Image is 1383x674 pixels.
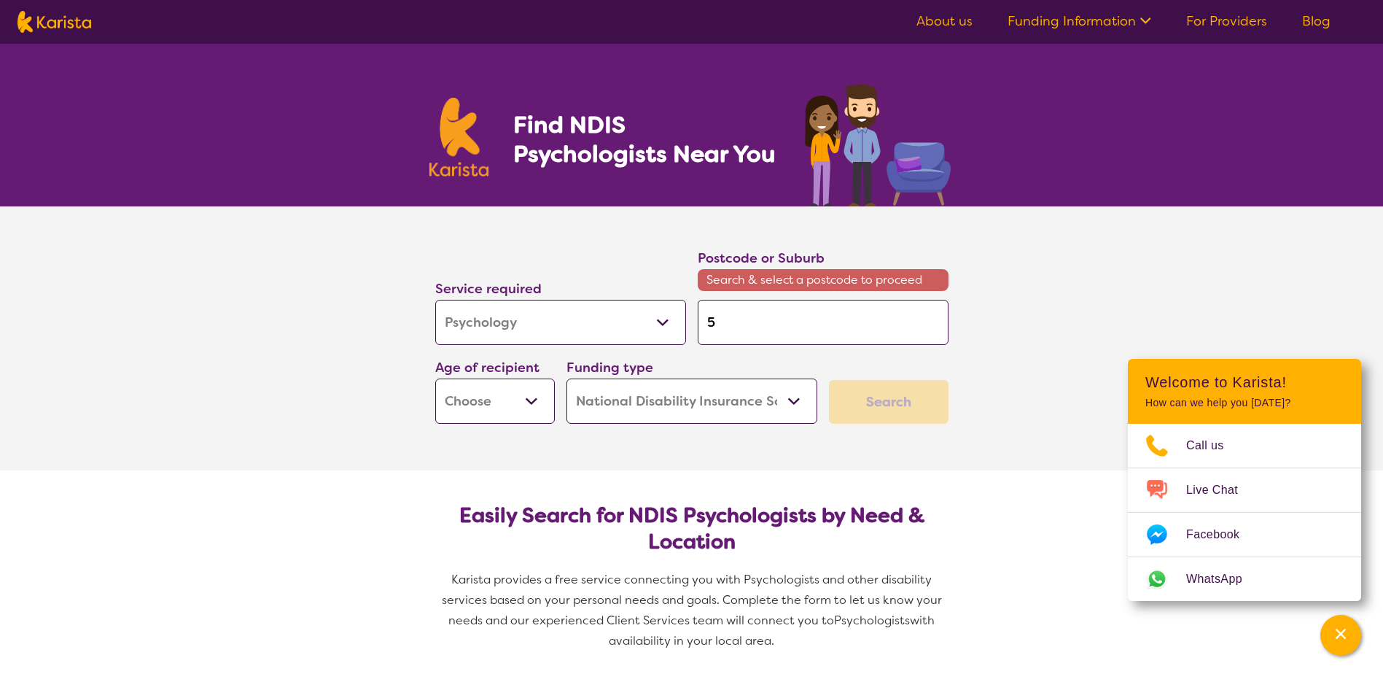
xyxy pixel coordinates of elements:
span: Live Chat [1186,479,1255,501]
div: Channel Menu [1128,359,1361,601]
label: Funding type [566,359,653,376]
label: Age of recipient [435,359,539,376]
img: psychology [800,79,954,206]
a: About us [916,12,973,30]
ul: Choose channel [1128,424,1361,601]
img: Karista logo [17,11,91,33]
span: Psychologists [834,613,910,628]
h1: Find NDIS Psychologists Near You [513,110,783,168]
span: Call us [1186,435,1242,457]
a: Web link opens in a new tab. [1128,557,1361,601]
p: How can we help you [DATE]? [1145,397,1344,409]
a: Blog [1302,12,1331,30]
h2: Easily Search for NDIS Psychologists by Need & Location [447,503,937,555]
h2: Welcome to Karista! [1145,373,1344,391]
a: Funding Information [1008,12,1151,30]
label: Service required [435,280,542,298]
input: Type [698,300,948,345]
span: Facebook [1186,524,1257,546]
label: Postcode or Suburb [698,249,825,267]
a: For Providers [1186,12,1267,30]
button: Channel Menu [1320,615,1361,656]
span: WhatsApp [1186,568,1260,590]
img: Karista logo [429,98,489,177]
span: Karista provides a free service connecting you with Psychologists and other disability services b... [442,572,945,628]
span: Search & select a postcode to proceed [698,269,948,291]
